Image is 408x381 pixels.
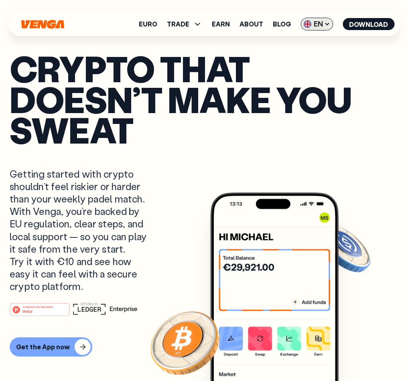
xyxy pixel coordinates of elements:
[315,219,372,276] img: Solana
[139,21,157,27] a: Euro
[240,21,263,27] a: About
[16,343,70,351] div: Get the App now
[167,21,189,27] span: TRADE
[10,53,398,145] h1: Crypto that doesn’t make you sweat
[10,337,90,357] a: Get the App now
[10,168,154,293] p: Getting started with crypto shouldn’t feel riskier or harder than your weekly padel match. With V...
[20,20,65,29] svg: Home
[303,20,311,28] img: flag-uk
[300,18,333,30] span: EN
[167,19,202,29] span: TRADE
[10,337,92,357] button: Get the App now
[212,21,230,27] a: Earn
[149,306,221,379] img: Bitcoin
[10,308,70,318] a: #1 PRODUCT OF THE MONTHWeb3
[22,309,32,313] tspan: Web3
[343,18,394,30] button: Download
[22,306,53,308] tspan: #1 PRODUCT OF THE MONTH
[273,21,291,27] a: Blog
